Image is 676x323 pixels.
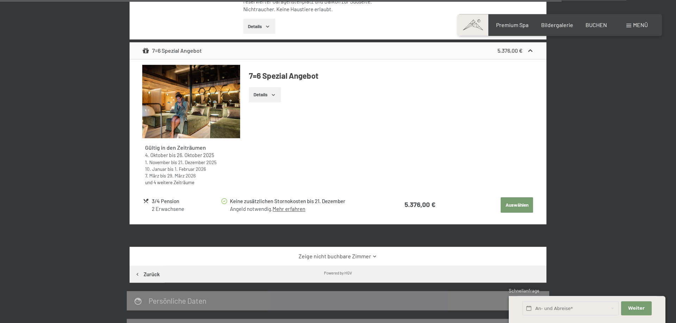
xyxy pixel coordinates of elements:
[230,197,376,205] div: Keine zusätzlichen Stornokosten bis 21. Dezember
[145,152,237,159] div: bis
[167,173,196,179] time: 29.03.2026
[497,47,522,54] strong: 5.376,00 €
[621,301,651,316] button: Weiter
[501,197,533,213] button: Auswählen
[405,200,436,208] strong: 5.376,00 €
[152,205,220,213] div: 2 Erwachsene
[152,197,220,205] div: 3/4 Pension
[145,144,206,151] strong: Gültig in den Zeiträumen
[586,21,607,28] a: BUCHEN
[324,270,352,276] div: Powered by HGV
[142,252,534,260] a: Zeige nicht buchbare Zimmer
[142,65,240,138] img: mss_renderimg.php
[230,205,376,213] div: Angeld notwendig.
[249,70,534,81] h4: 7=6 Spezial Angebot
[145,166,167,172] time: 10.01.2026
[145,152,168,158] time: 04.10.2025
[496,21,528,28] a: Premium Spa
[145,166,237,172] div: bis
[633,21,648,28] span: Menü
[145,172,237,179] div: bis
[130,42,546,59] div: 7=6 Spezial Angebot5.376,00 €
[628,305,645,311] span: Weiter
[177,152,214,158] time: 26.10.2025
[145,173,159,179] time: 07.03.2026
[149,296,206,305] h2: Persönliche Daten
[145,159,237,166] div: bis
[142,46,202,55] div: 7=6 Spezial Angebot
[175,166,206,172] time: 01.02.2026
[178,159,217,165] time: 21.12.2025
[145,159,170,165] time: 01.11.2025
[249,87,281,103] button: Details
[273,206,305,212] a: Mehr erfahren
[541,21,573,28] a: Bildergalerie
[243,19,275,34] button: Details
[509,288,539,293] span: Schnellanfrage
[130,266,165,283] button: Zurück
[145,179,194,185] a: und 4 weitere Zeiträume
